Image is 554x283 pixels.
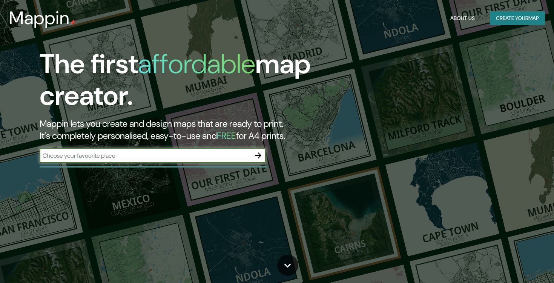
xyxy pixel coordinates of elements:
button: About Us [447,11,478,25]
h1: The first map creator. [40,48,317,118]
img: mappin-pin [70,20,76,26]
h5: FREE [217,130,236,141]
input: Choose your favourite place [40,151,251,160]
h3: Mappin [9,8,70,29]
h1: affordable [138,46,255,82]
h2: Mappin lets you create and design maps that are ready to print. It's completely personalised, eas... [40,118,317,142]
button: Create yourmap [490,11,545,25]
